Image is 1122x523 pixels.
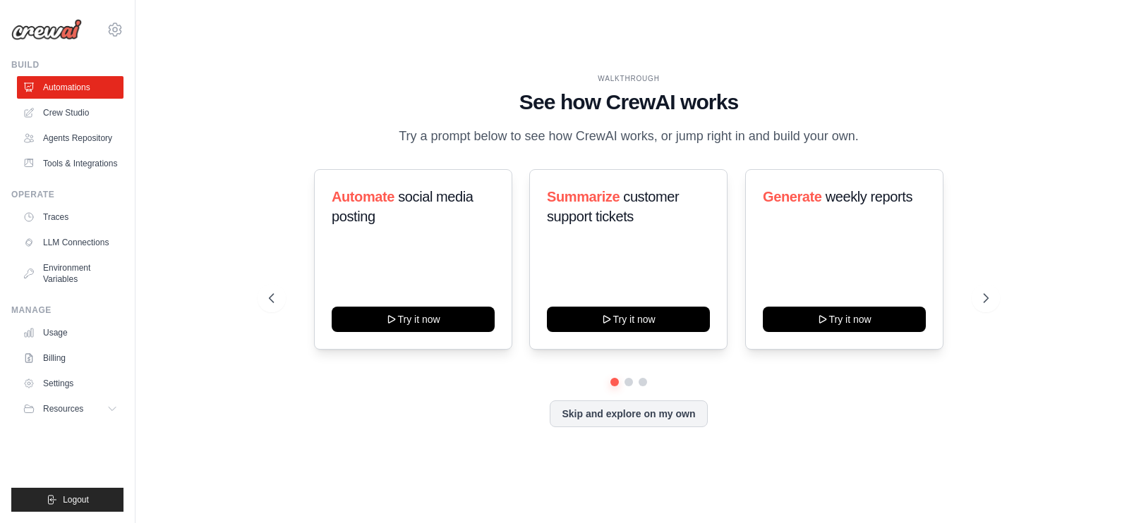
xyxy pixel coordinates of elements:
[17,321,123,344] a: Usage
[332,307,495,332] button: Try it now
[11,304,123,316] div: Manage
[392,126,866,147] p: Try a prompt below to see how CrewAI works, or jump right in and build your own.
[269,73,988,84] div: WALKTHROUGH
[550,400,707,427] button: Skip and explore on my own
[332,189,473,224] span: social media posting
[825,189,912,204] span: weekly reports
[17,101,123,124] a: Crew Studio
[17,152,123,175] a: Tools & Integrations
[17,347,123,369] a: Billing
[11,59,123,70] div: Build
[17,398,123,420] button: Resources
[43,403,83,414] span: Resources
[17,127,123,149] a: Agents Repository
[547,307,710,332] button: Try it now
[763,307,926,332] button: Try it now
[547,189,620,204] span: Summarize
[11,19,82,40] img: Logo
[269,90,988,115] h1: See how CrewAI works
[17,372,123,395] a: Settings
[763,189,822,204] span: Generate
[63,494,89,505] span: Logout
[11,488,123,512] button: Logout
[17,206,123,228] a: Traces
[11,189,123,200] div: Operate
[17,257,123,290] a: Environment Variables
[17,231,123,254] a: LLM Connections
[332,189,394,204] span: Automate
[17,76,123,99] a: Automations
